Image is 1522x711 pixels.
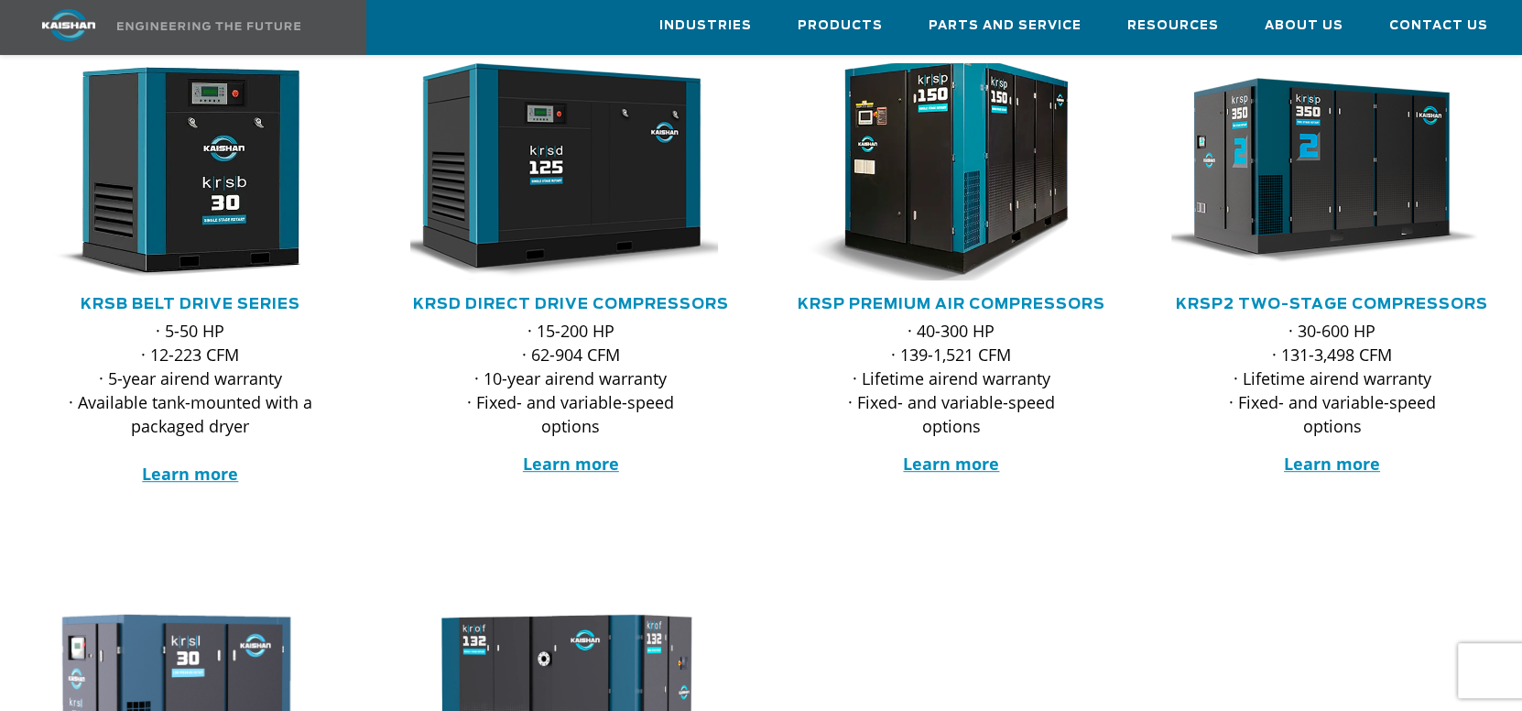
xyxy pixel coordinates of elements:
a: Products [798,1,883,50]
div: krsp150 [790,63,1113,280]
span: Resources [1127,16,1219,37]
a: Contact Us [1389,1,1488,50]
a: Learn more [903,453,999,475]
p: · 5-50 HP · 12-223 CFM · 5-year airend warranty · Available tank-mounted with a packaged dryer [66,319,315,486]
a: KRSD Direct Drive Compressors [413,297,729,312]
div: krsp350 [1171,63,1494,280]
a: Learn more [1284,453,1380,475]
a: Resources [1127,1,1219,50]
span: Parts and Service [929,16,1082,37]
a: Learn more [523,453,619,475]
span: Products [798,16,883,37]
p: · 30-600 HP · 131-3,498 CFM · Lifetime airend warranty · Fixed- and variable-speed options [1208,319,1457,438]
a: KRSP2 Two-Stage Compressors [1176,297,1488,312]
a: KRSP Premium Air Compressors [798,297,1105,312]
img: Engineering the future [117,22,300,30]
a: Industries [659,1,752,50]
span: About Us [1265,16,1343,37]
span: Contact Us [1389,16,1488,37]
img: krsp350 [1158,63,1480,280]
p: · 40-300 HP · 139-1,521 CFM · Lifetime airend warranty · Fixed- and variable-speed options [827,319,1076,438]
img: krsp150 [760,52,1114,291]
a: Learn more [142,463,238,485]
a: Parts and Service [929,1,1082,50]
a: About Us [1265,1,1343,50]
img: krsb30 [16,63,338,280]
div: krsb30 [29,63,352,280]
a: KRSB Belt Drive Series [81,297,300,312]
p: · 15-200 HP · 62-904 CFM · 10-year airend warranty · Fixed- and variable-speed options [447,319,696,438]
img: krsd125 [397,63,719,280]
span: Industries [659,16,752,37]
div: krsd125 [410,63,733,280]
